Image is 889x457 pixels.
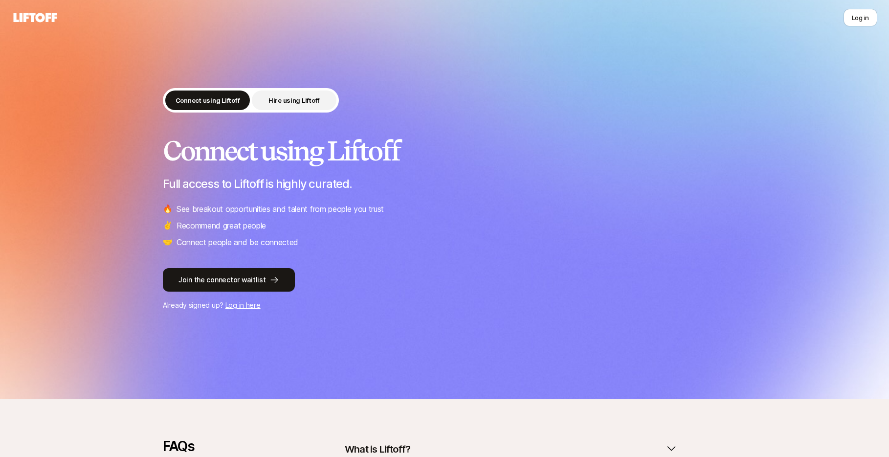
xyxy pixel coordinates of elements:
[163,299,726,311] p: Already signed up?
[163,236,173,249] span: 🤝
[177,236,298,249] p: Connect people and be connected
[225,301,261,309] a: Log in here
[163,219,173,232] span: ✌️
[345,442,410,456] p: What is Liftoff?
[163,177,726,191] p: Full access to Liftoff is highly curated.
[177,203,384,215] p: See breakout opportunities and talent from people you trust
[268,95,320,105] p: Hire using Liftoff
[163,203,173,215] span: 🔥
[176,95,240,105] p: Connect using Liftoff
[844,9,877,26] button: Log in
[163,438,300,454] p: FAQs
[177,219,266,232] p: Recommend great people
[163,268,295,292] button: Join the connector waitlist
[163,136,726,165] h2: Connect using Liftoff
[163,268,726,292] a: Join the connector waitlist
